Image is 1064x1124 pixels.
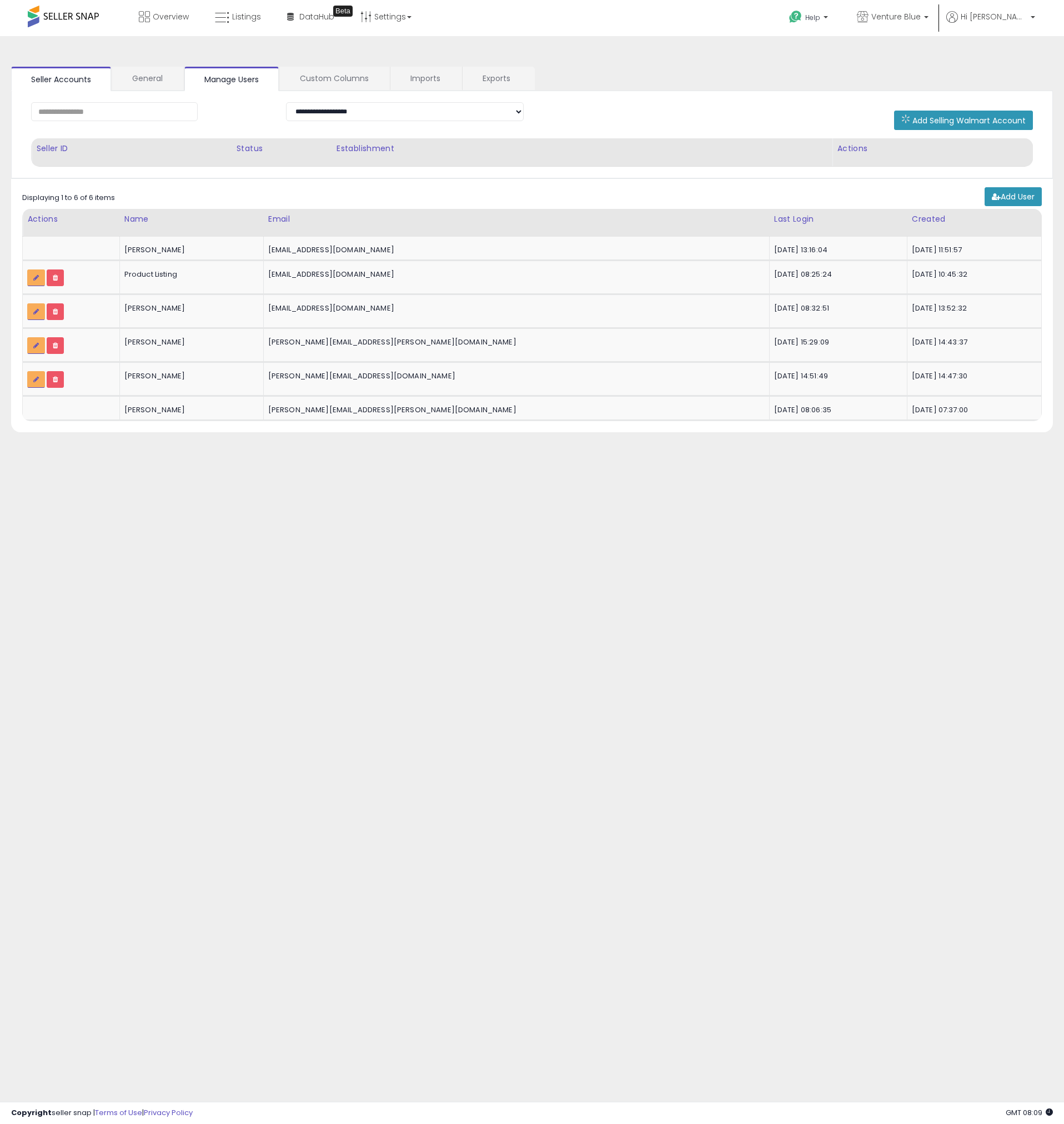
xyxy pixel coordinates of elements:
div: Email [268,213,765,225]
button: Add Selling Walmart Account [894,111,1033,130]
div: [PERSON_NAME] [124,303,255,313]
div: [PERSON_NAME] [124,371,255,381]
div: [PERSON_NAME][EMAIL_ADDRESS][PERSON_NAME][DOMAIN_NAME] [268,337,761,347]
div: [PERSON_NAME] [124,245,255,255]
div: Seller ID [36,143,227,154]
span: Hi [PERSON_NAME] [961,11,1027,22]
span: Help [805,13,820,22]
div: Status [237,143,327,154]
div: [EMAIL_ADDRESS][DOMAIN_NAME] [268,245,761,255]
div: [DATE] 11:51:57 [912,245,1033,255]
span: Add Selling Walmart Account [912,115,1026,126]
a: Manage Users [184,67,279,91]
div: Actions [27,213,115,225]
span: Venture Blue [871,11,921,22]
div: Actions [837,143,1028,154]
div: [DATE] 14:43:37 [912,337,1033,347]
div: Created [912,213,1037,225]
i: Get Help [789,10,802,24]
div: [EMAIL_ADDRESS][DOMAIN_NAME] [268,269,761,279]
a: Help [780,2,839,36]
div: [DATE] 14:51:49 [774,371,899,381]
div: [PERSON_NAME][EMAIL_ADDRESS][DOMAIN_NAME] [268,371,761,381]
a: Imports [390,67,461,90]
div: Name [124,213,259,225]
div: [DATE] 08:06:35 [774,405,899,415]
div: [PERSON_NAME][EMAIL_ADDRESS][PERSON_NAME][DOMAIN_NAME] [268,405,761,415]
div: [PERSON_NAME] [124,337,255,347]
span: Overview [153,11,189,22]
div: Tooltip anchor [333,6,353,17]
a: General [112,67,183,90]
div: [EMAIL_ADDRESS][DOMAIN_NAME] [268,303,761,313]
div: Last Login [774,213,902,225]
a: Add User [985,187,1042,206]
div: [DATE] 07:37:00 [912,405,1033,415]
a: Exports [463,67,534,90]
span: DataHub [299,11,334,22]
div: [DATE] 13:52:32 [912,303,1033,313]
a: Hi [PERSON_NAME] [946,11,1035,36]
div: [DATE] 15:29:09 [774,337,899,347]
a: Seller Accounts [11,67,111,91]
div: [DATE] 08:32:51 [774,303,899,313]
div: [DATE] 13:16:04 [774,245,899,255]
div: [PERSON_NAME] [124,405,255,415]
div: [DATE] 08:25:24 [774,269,899,279]
span: Listings [232,11,261,22]
div: [DATE] 14:47:30 [912,371,1033,381]
div: Displaying 1 to 6 of 6 items [22,193,115,203]
div: Establishment [337,143,828,154]
a: Custom Columns [280,67,389,90]
div: [DATE] 10:45:32 [912,269,1033,279]
div: Product Listing [124,269,255,279]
